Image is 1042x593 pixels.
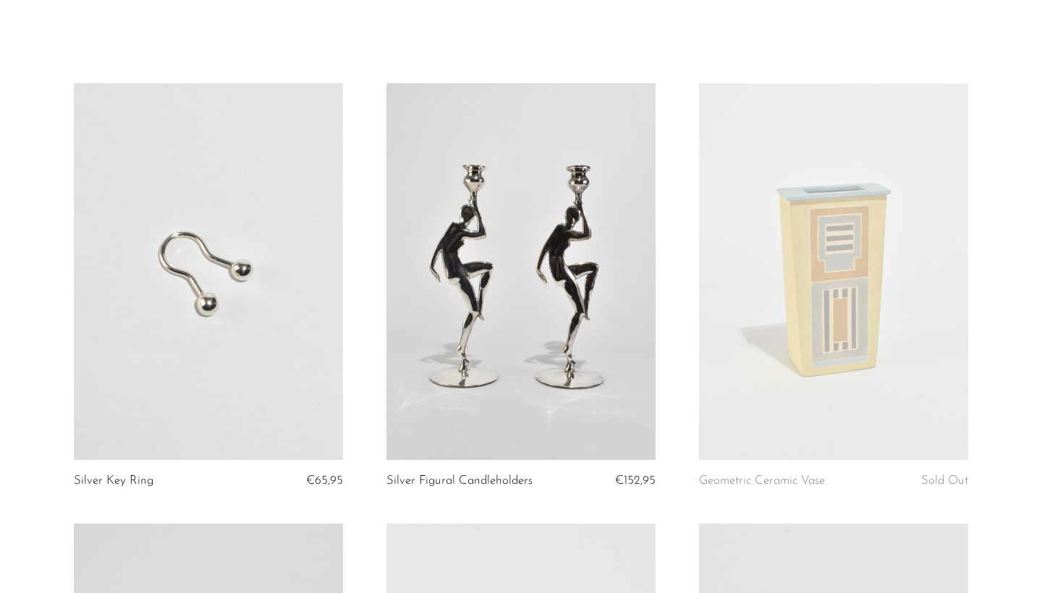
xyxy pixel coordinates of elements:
a: Geometric Ceramic Vase [699,474,825,487]
span: €65,95 [306,474,343,487]
span: Sold Out [921,474,968,487]
span: €152,95 [615,474,656,487]
a: Silver Key Ring [74,474,153,487]
a: Silver Figural Candleholders [386,474,533,487]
